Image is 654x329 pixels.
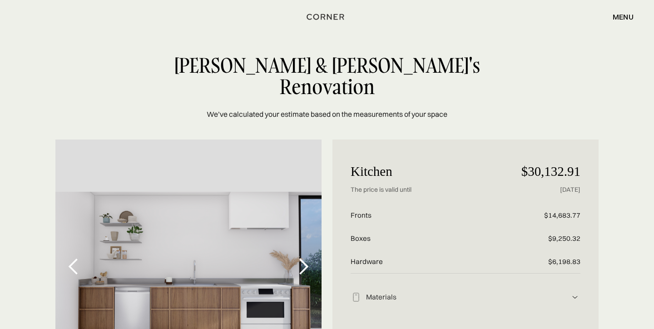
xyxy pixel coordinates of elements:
[351,250,504,274] p: Hardware
[362,293,570,302] div: Materials
[504,185,580,194] p: [DATE]
[504,250,580,274] p: $6,198.83
[351,158,504,186] p: Kitchen
[166,55,488,98] div: [PERSON_NAME] & [PERSON_NAME]'s Renovation
[302,11,352,23] a: home
[504,158,580,186] p: $30,132.91
[504,204,580,227] p: $14,683.77
[504,227,580,250] p: $9,250.32
[613,13,634,20] div: menu
[604,9,634,25] div: menu
[351,204,504,227] p: Fronts
[351,185,504,194] p: The price is valid until
[351,227,504,250] p: Boxes
[207,109,447,120] p: We’ve calculated your estimate based on the measurements of your space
